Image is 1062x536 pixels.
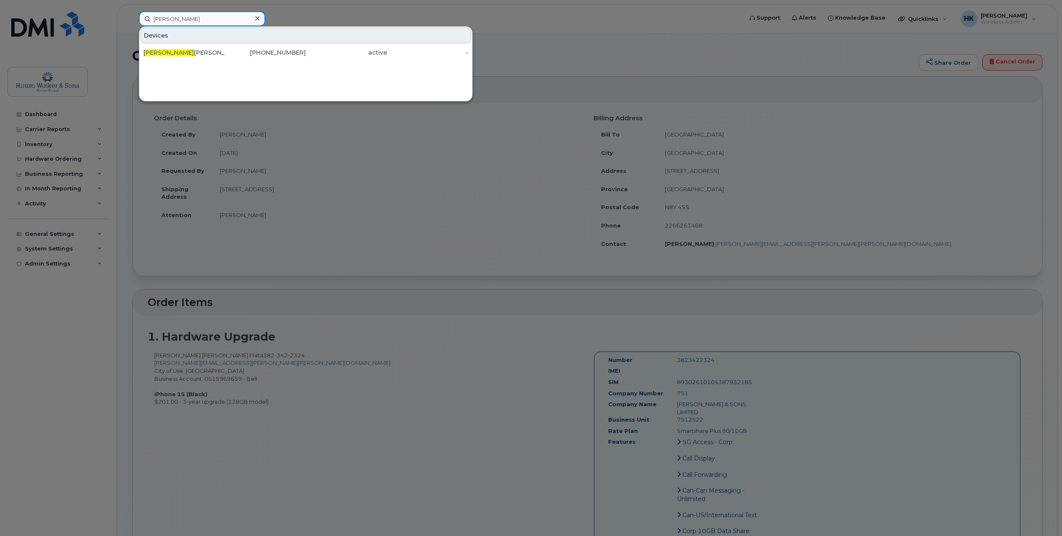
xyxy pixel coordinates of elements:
[143,48,225,57] div: [PERSON_NAME]
[225,48,306,57] div: [PHONE_NUMBER]
[387,48,468,57] div: -
[140,28,471,43] div: Devices
[306,48,387,57] div: active
[140,45,471,60] a: [PERSON_NAME][PERSON_NAME][PHONE_NUMBER]active-
[143,49,194,56] span: [PERSON_NAME]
